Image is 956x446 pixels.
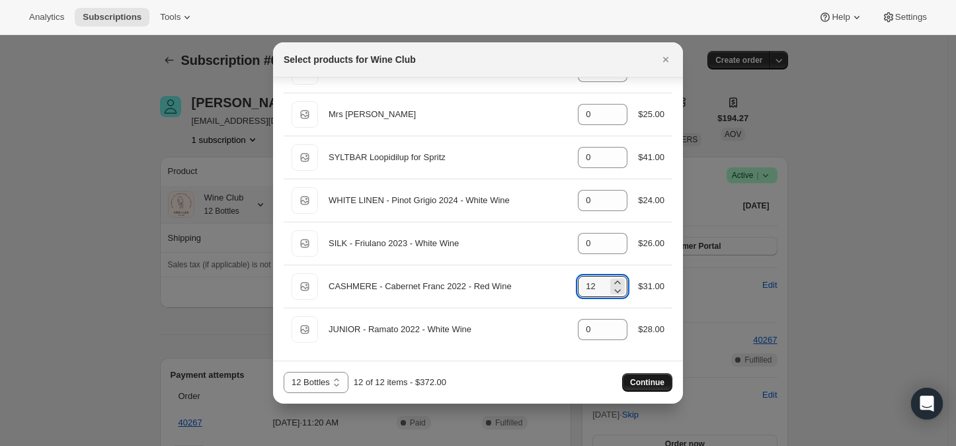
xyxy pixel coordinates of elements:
div: SILK - Friulano 2023 - White Wine [329,237,567,250]
button: Close [657,50,675,69]
button: Analytics [21,8,72,26]
div: $26.00 [638,237,664,250]
div: Mrs [PERSON_NAME] [329,108,567,121]
div: $41.00 [638,151,664,164]
div: WHITE LINEN - Pinot Grigio 2024 - White Wine [329,194,567,207]
span: Tools [160,12,180,22]
button: Continue [622,373,672,392]
div: $25.00 [638,108,664,121]
div: $31.00 [638,280,664,293]
span: Subscriptions [83,12,141,22]
div: $28.00 [638,323,664,336]
div: JUNIOR - Ramato 2022 - White Wine [329,323,567,336]
div: $24.00 [638,194,664,207]
span: Analytics [29,12,64,22]
div: 12 of 12 items - $372.00 [354,376,446,389]
span: Settings [895,12,927,22]
span: Help [832,12,850,22]
button: Tools [152,8,202,26]
span: Continue [630,377,664,388]
div: SYLTBAR Loopidilup for Spritz [329,151,567,164]
div: Open Intercom Messenger [911,388,943,420]
h2: Select products for Wine Club [284,53,416,66]
div: CASHMERE - Cabernet Franc 2022 - Red Wine [329,280,567,293]
button: Subscriptions [75,8,149,26]
button: Help [811,8,871,26]
button: Settings [874,8,935,26]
